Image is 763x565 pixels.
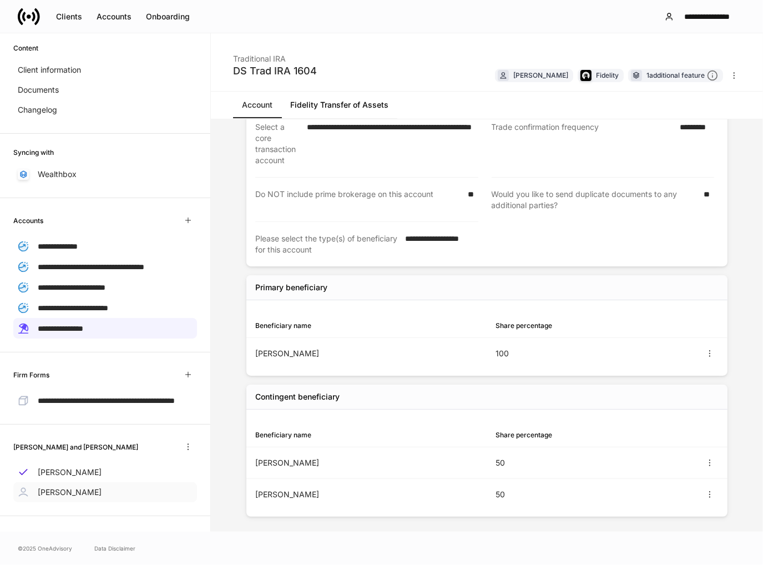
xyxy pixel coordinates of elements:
[18,64,81,75] p: Client information
[38,169,77,180] p: Wealthbox
[513,70,568,80] div: [PERSON_NAME]
[255,457,487,468] div: [PERSON_NAME]
[13,370,49,380] h6: Firm Forms
[646,70,718,82] div: 1 additional feature
[18,104,57,115] p: Changelog
[13,60,197,80] a: Client information
[492,189,698,211] div: Would you like to send duplicate documents to any additional parties?
[233,92,281,118] a: Account
[18,84,59,95] p: Documents
[139,8,197,26] button: Onboarding
[233,64,317,78] div: DS Trad IRA 1604
[56,11,82,22] div: Clients
[496,430,553,440] div: Share percentage
[255,282,327,293] h5: Primary beneficiary
[94,544,135,553] a: Data Disclaimer
[13,482,197,502] a: [PERSON_NAME]
[255,489,487,500] div: [PERSON_NAME]
[255,391,340,402] h5: Contingent beneficiary
[13,462,197,482] a: [PERSON_NAME]
[496,489,506,500] div: 50
[255,189,461,210] div: Do NOT include prime brokerage on this account
[255,320,487,331] div: Beneficiary name
[255,122,300,166] div: Select a core transaction account
[97,11,132,22] div: Accounts
[13,164,197,184] a: Wealthbox
[496,320,553,331] div: Share percentage
[233,47,317,64] div: Traditional IRA
[492,122,674,166] div: Trade confirmation frequency
[596,70,619,80] div: Fidelity
[255,233,398,255] div: Please select the type(s) of beneficiary for this account
[13,442,138,452] h6: [PERSON_NAME] and [PERSON_NAME]
[496,348,509,359] div: 100
[49,8,89,26] button: Clients
[38,467,102,478] p: [PERSON_NAME]
[18,544,72,553] span: © 2025 OneAdvisory
[13,147,54,158] h6: Syncing with
[13,100,197,120] a: Changelog
[496,457,506,468] div: 50
[255,348,487,359] div: [PERSON_NAME]
[255,430,487,440] div: Beneficiary name
[13,215,43,226] h6: Accounts
[38,487,102,498] p: [PERSON_NAME]
[13,43,38,53] h6: Content
[13,80,197,100] a: Documents
[281,92,397,118] a: Fidelity Transfer of Assets
[146,11,190,22] div: Onboarding
[89,8,139,26] button: Accounts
